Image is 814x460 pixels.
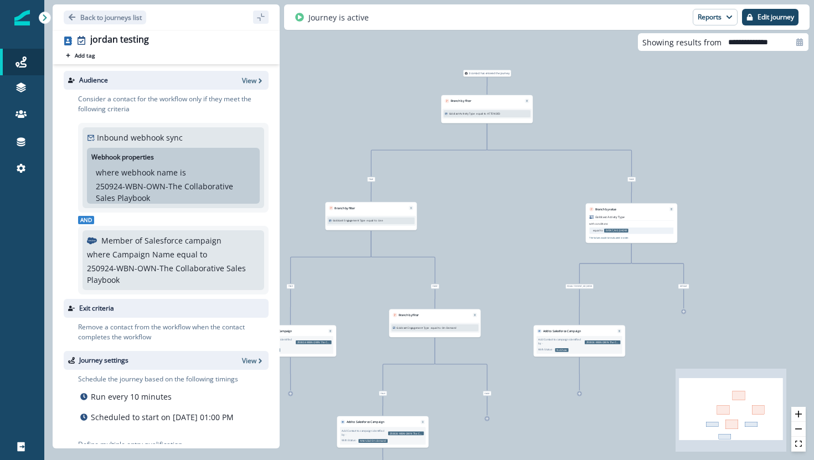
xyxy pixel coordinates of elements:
[383,338,435,390] g: Edge from 997c266e-535e-4842-9a55-c78c7e4db23e to node-edge-label645781a3-0c46-41ee-8ae8-ab43e5c0...
[64,11,146,24] button: Go back
[469,71,509,75] p: 0 contact has entered the journey
[678,284,689,288] span: Default
[296,340,331,344] p: 250924-WBN-OWN-The Collaborative Sales Playbook
[78,94,269,114] p: Consider a contact for the workflow only if they meet the following criteria
[254,329,292,333] p: Add to Salesforce Campaign
[96,167,178,178] p: where webhook name
[476,112,486,116] p: equal to
[435,338,487,390] g: Edge from 997c266e-535e-4842-9a55-c78c7e4db23e to node-edge-labelb09a26e9-d8ce-4511-ab9c-af8301b0...
[389,309,481,337] div: Branch by filterRemoveGoldcast Engagement Typeequal to On-Demand
[538,348,554,352] p: With Status -
[287,284,295,288] span: True
[579,244,631,283] g: Edge from 67bede17-8cce-4db1-ab83-9fbc5bc28711 to node-edge-label62aafa18-029a-427f-990d-16dd358a...
[253,11,269,24] button: sidebar collapse toggle
[593,229,603,232] p: equal to
[177,249,207,260] p: equal to
[367,219,377,223] p: equal to
[379,391,387,396] span: True
[256,284,325,288] div: True
[180,167,186,178] p: is
[242,356,264,365] button: View
[399,313,419,317] p: Branch by filter
[358,439,388,443] p: Attended On-demand
[650,284,718,288] div: Default
[595,215,625,219] p: Goldcast Activity Type
[627,177,636,182] span: False
[96,180,251,204] p: 250924-WBN-OWN-The Collaborative Sales Playbook
[337,177,405,182] div: True
[97,132,183,143] p: Inbound webhook sync
[589,222,608,226] p: with conditions:
[80,13,142,22] p: Back to journeys list
[308,12,369,23] p: Journey is active
[79,75,108,85] p: Audience
[742,9,798,25] button: Edit journey
[371,124,487,177] g: Edge from 99820b0e-19b7-4069-bb09-06e2e3d049c2 to node-edge-labelfa0c3882-21b0-450e-bd50-edb83c8e...
[367,177,375,182] span: True
[342,429,387,437] p: Add Contact to campaign identified by -
[483,391,491,396] span: False
[245,325,337,356] div: Add to Salesforce CampaignRemoveAdd Contact to campaign identified by -250924-WBN-OWN-The Collabo...
[543,329,581,333] p: Add to Salesforce Campaign
[334,206,355,210] p: Branch by filter
[349,391,418,396] div: True
[396,325,429,329] p: Goldcast Engagement Type
[347,420,384,424] p: Add to Salesforce Campaign
[595,207,617,211] p: Branch by value
[487,112,500,116] p: ATTENDED
[538,338,583,345] p: Add Contact to campaign identified by -
[101,235,221,246] p: Member of Salesforce campaign
[79,355,128,365] p: Journey settings
[589,236,629,239] p: The Values would be evaluated in order.
[291,231,372,283] g: Edge from cfc9e9f1-d554-4bb4-b064-6573859057d4 to node-edge-label36450637-d19d-46e4-afe0-34ed80e8...
[442,325,456,329] p: On-Demand
[449,112,475,116] p: Goldcast Activity Type
[441,95,533,123] div: Branch by filterRemoveGoldcast Activity Typeequal to ATTENDED
[87,249,110,260] p: where
[388,431,424,435] p: 250924-WBN-OWN-The Collaborative Sales Playbook
[333,219,365,223] p: Goldcast Engagement Type
[586,203,678,243] div: Branch by valueRemoveGoldcast Activity Typewith conditions:equal to EVENT_NO_SHOWThe Values would...
[91,152,154,162] p: Webhook properties
[487,124,631,177] g: Edge from 99820b0e-19b7-4069-bb09-06e2e3d049c2 to node-edge-label9d9f4fc7-b8b5-444c-ae30-8b587755...
[431,325,441,329] p: equal to
[75,52,95,59] p: Add tag
[78,216,94,224] span: And
[337,416,429,448] div: Add to Salesforce CampaignRemoveAdd Contact to campaign identified by -250924-WBN-OWN-The Collabo...
[545,284,614,288] div: equal to EVENT_NO_SHOW
[342,438,357,442] p: With Status -
[791,422,806,437] button: zoom out
[325,202,417,230] div: Branch by filterRemoveGoldcast Engagement Typeequal to Live
[585,340,620,344] p: 250924-WBN-OWN-The Collaborative Sales Playbook
[242,356,256,365] p: View
[453,70,522,77] div: 0 contact has entered the journey
[378,219,383,223] p: Live
[64,51,97,60] button: Add tag
[555,348,568,352] p: No Show
[642,37,722,48] p: Showing results from
[78,440,217,449] p: Define multiple entry qualification
[758,13,794,21] p: Edit journey
[533,325,625,356] div: Add to Salesforce CampaignRemoveAdd Contact to campaign identified by -250924-WBN-OWN-The Collabo...
[266,348,280,352] p: Attended
[565,284,593,288] span: equal to EVENT_NO_SHOW
[249,338,294,345] p: Add Contact to campaign identified by -
[242,76,256,85] p: View
[597,177,666,182] div: False
[91,411,234,423] p: Scheduled to start on [DATE] 01:00 PM
[78,374,238,384] p: Schedule the journey based on the following timings
[431,284,439,288] span: False
[453,391,522,396] div: False
[87,262,260,286] p: 250924-WBN-OWN-The Collaborative Sales Playbook
[14,10,30,25] img: Inflection
[79,303,114,313] p: Exit criteria
[242,76,264,85] button: View
[631,244,683,283] g: Edge from 67bede17-8cce-4db1-ab83-9fbc5bc28711 to node-edge-label0860b34a-6998-42d0-930d-ca4f26e6...
[693,9,738,25] button: Reports
[791,407,806,422] button: zoom in
[112,249,174,260] p: Campaign Name
[604,229,628,232] p: EVENT_NO_SHOW
[451,99,471,103] p: Branch by filter
[91,391,172,402] p: Run every 10 minutes
[90,34,149,46] div: jordan testing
